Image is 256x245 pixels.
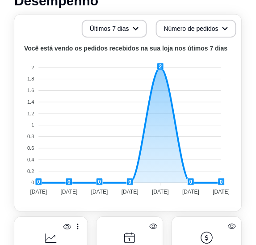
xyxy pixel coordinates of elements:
[27,99,34,105] tspan: 1.4
[31,180,34,186] tspan: 0
[91,189,108,195] tspan: [DATE]
[182,189,199,195] tspan: [DATE]
[30,189,47,195] tspan: [DATE]
[152,189,169,195] tspan: [DATE]
[156,20,236,38] button: Número de pedidos
[27,111,34,116] tspan: 1.2
[27,157,34,162] tspan: 0.4
[122,189,138,195] tspan: [DATE]
[31,65,34,70] tspan: 2
[27,169,34,174] tspan: 0.2
[213,189,230,195] tspan: [DATE]
[27,76,34,81] tspan: 1.8
[27,88,34,93] tspan: 1.6
[31,122,34,128] tspan: 1
[27,134,34,139] tspan: 0.8
[82,20,147,38] button: Últimos 7 dias
[27,145,34,151] tspan: 0.6
[24,45,228,52] text: Você está vendo os pedidos recebidos na sua loja nos útimos 7 dias
[61,189,78,195] tspan: [DATE]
